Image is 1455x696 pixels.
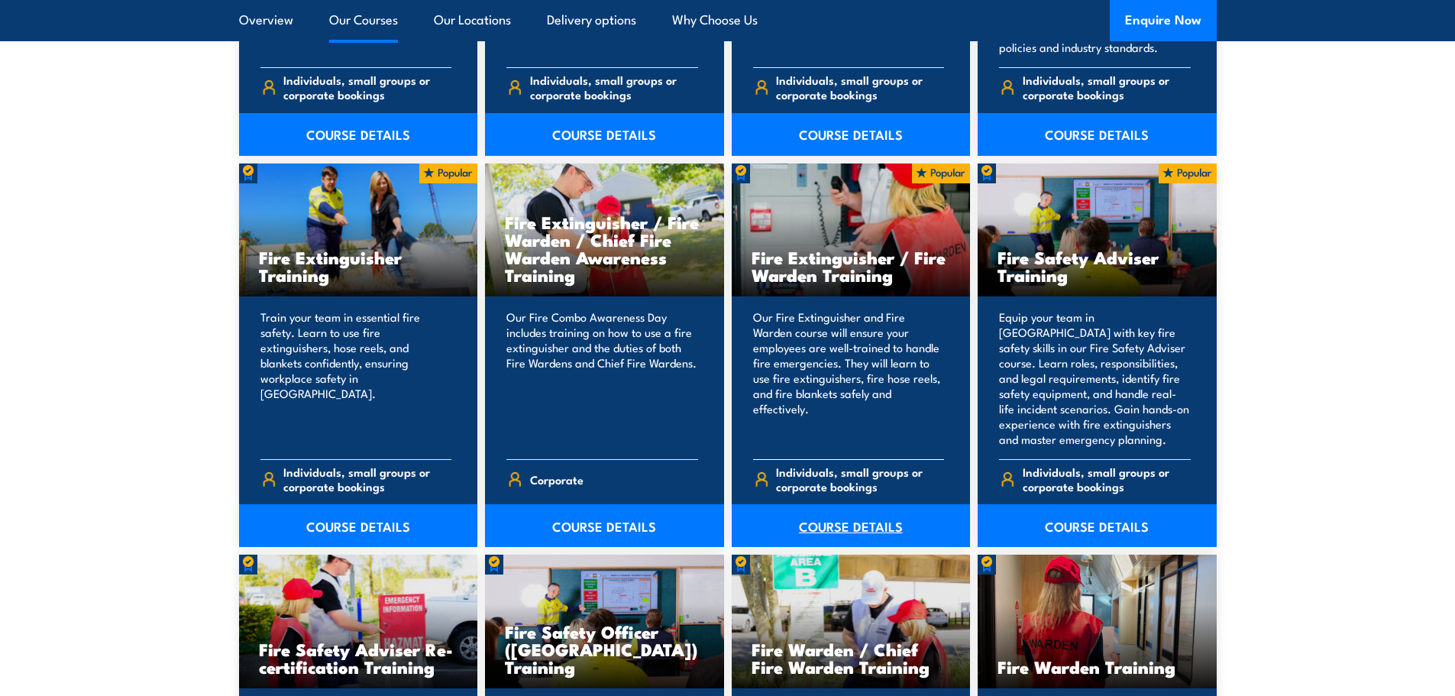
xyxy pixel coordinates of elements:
[283,465,451,494] span: Individuals, small groups or corporate bookings
[752,248,951,283] h3: Fire Extinguisher / Fire Warden Training
[997,658,1197,675] h3: Fire Warden Training
[530,73,698,102] span: Individuals, small groups or corporate bookings
[1023,73,1191,102] span: Individuals, small groups or corporate bookings
[530,468,584,491] span: Corporate
[732,113,971,156] a: COURSE DETAILS
[732,504,971,547] a: COURSE DETAILS
[506,309,698,447] p: Our Fire Combo Awareness Day includes training on how to use a fire extinguisher and the duties o...
[283,73,451,102] span: Individuals, small groups or corporate bookings
[999,309,1191,447] p: Equip your team in [GEOGRAPHIC_DATA] with key fire safety skills in our Fire Safety Adviser cours...
[505,623,704,675] h3: Fire Safety Officer ([GEOGRAPHIC_DATA]) Training
[505,213,704,283] h3: Fire Extinguisher / Fire Warden / Chief Fire Warden Awareness Training
[776,73,944,102] span: Individuals, small groups or corporate bookings
[259,248,458,283] h3: Fire Extinguisher Training
[485,113,724,156] a: COURSE DETAILS
[1023,465,1191,494] span: Individuals, small groups or corporate bookings
[239,504,478,547] a: COURSE DETAILS
[978,504,1217,547] a: COURSE DETAILS
[260,309,452,447] p: Train your team in essential fire safety. Learn to use fire extinguishers, hose reels, and blanke...
[776,465,944,494] span: Individuals, small groups or corporate bookings
[259,640,458,675] h3: Fire Safety Adviser Re-certification Training
[753,309,945,447] p: Our Fire Extinguisher and Fire Warden course will ensure your employees are well-trained to handl...
[997,248,1197,283] h3: Fire Safety Adviser Training
[978,113,1217,156] a: COURSE DETAILS
[485,504,724,547] a: COURSE DETAILS
[752,640,951,675] h3: Fire Warden / Chief Fire Warden Training
[239,113,478,156] a: COURSE DETAILS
